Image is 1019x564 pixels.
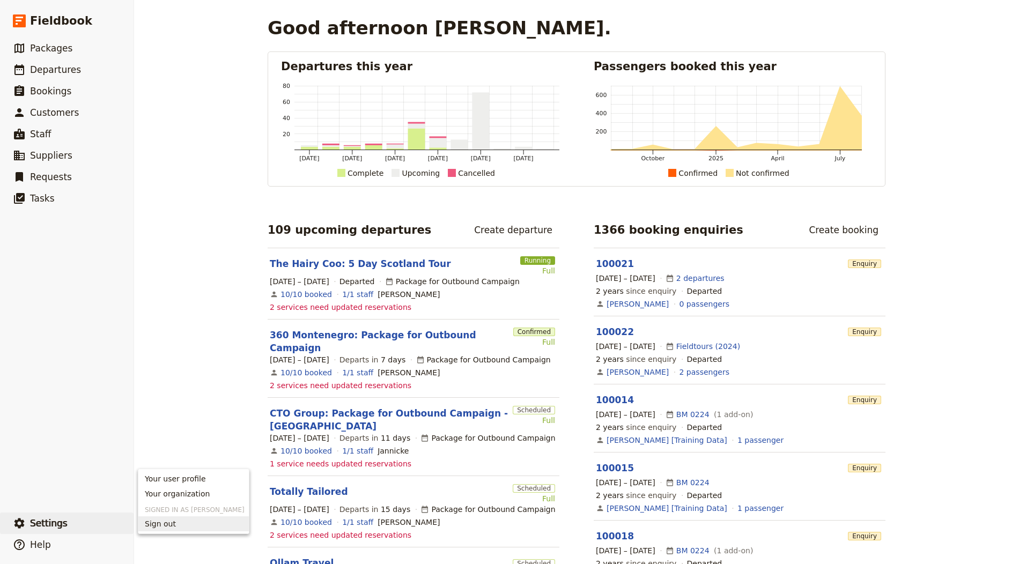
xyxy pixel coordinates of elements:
[268,17,611,39] h1: Good afternoon [PERSON_NAME].
[596,545,655,556] span: [DATE] – [DATE]
[381,355,405,364] span: 7 days
[513,415,555,426] div: Full
[596,409,655,420] span: [DATE] – [DATE]
[513,328,555,336] span: Confirmed
[607,503,727,514] a: [PERSON_NAME] [Training Data]
[471,155,491,162] tspan: [DATE]
[596,326,634,337] a: 100022
[30,86,71,97] span: Bookings
[280,367,332,378] a: View the bookings for this departure
[428,155,448,162] tspan: [DATE]
[676,409,710,420] a: BM 0224
[687,286,722,296] div: Departed
[712,545,754,556] span: ( 1 add-on )
[678,167,718,180] div: Confirmed
[283,131,290,138] tspan: 20
[270,407,508,433] a: CTO Group: Package for Outbound Campaign - [GEOGRAPHIC_DATA]
[514,155,534,162] tspan: [DATE]
[270,504,329,515] span: [DATE] – [DATE]
[342,155,362,162] tspan: [DATE]
[641,155,664,162] tspan: October
[596,92,607,99] tspan: 600
[342,446,373,456] a: 1/1 staff
[30,539,51,550] span: Help
[594,58,872,75] h2: Passengers booked this year
[299,155,319,162] tspan: [DATE]
[771,155,784,162] tspan: April
[270,458,411,469] span: 1 service needs updated reservations
[145,488,210,499] span: Your organization
[687,354,722,365] div: Departed
[680,299,729,309] a: View the passengers for this booking
[270,329,509,354] a: 360 Montenegro: Package for Outbound Campaign
[596,286,676,296] span: since enquiry
[708,155,723,162] tspan: 2025
[270,530,411,540] span: 2 services need updated reservations
[687,490,722,501] div: Departed
[676,341,740,352] a: Fieldtours (2024)
[596,341,655,352] span: [DATE] – [DATE]
[596,355,624,363] span: 2 years
[596,287,624,295] span: 2 years
[138,516,249,531] button: Sign out of jeff+amazing@fieldbooksoftware.com
[30,64,81,75] span: Departures
[270,276,329,287] span: [DATE] – [DATE]
[30,518,68,529] span: Settings
[378,517,440,528] span: Clive Paget
[342,517,373,528] a: 1/1 staff
[339,276,375,287] div: Departed
[596,531,634,541] a: 100018
[30,107,79,118] span: Customers
[385,155,405,162] tspan: [DATE]
[596,395,634,405] a: 100014
[339,504,410,515] span: Departs in
[596,273,655,284] span: [DATE] – [DATE]
[30,13,92,29] span: Fieldbook
[138,471,249,486] a: Your user profile
[145,473,206,484] span: Your user profile
[607,299,669,309] a: [PERSON_NAME]
[270,302,411,313] span: 2 services need updated reservations
[596,422,676,433] span: since enquiry
[381,505,410,514] span: 15 days
[802,221,885,239] a: Create booking
[458,167,495,180] div: Cancelled
[283,83,290,90] tspan: 80
[145,518,176,529] span: Sign out
[596,463,634,473] a: 100015
[268,222,431,238] h2: 109 upcoming departures
[680,367,729,377] a: View the passengers for this booking
[596,490,676,501] span: since enquiry
[596,128,607,135] tspan: 200
[607,367,669,377] a: [PERSON_NAME]
[848,328,881,336] span: Enquiry
[737,503,784,514] a: View the passengers for this booking
[737,435,784,446] a: View the passengers for this booking
[467,221,559,239] a: Create departure
[270,257,451,270] a: The Hairy Coo: 5 Day Scotland Tour
[513,337,555,347] div: Full
[420,433,555,443] div: Package for Outbound Campaign
[30,172,72,182] span: Requests
[607,435,727,446] a: [PERSON_NAME] [Training Data]
[835,155,846,162] tspan: July
[848,532,881,540] span: Enquiry
[280,289,332,300] a: View the bookings for this departure
[416,354,551,365] div: Package for Outbound Campaign
[712,409,754,420] span: ( 1 add-on )
[420,504,555,515] div: Package for Outbound Campaign
[676,273,725,284] a: 2 departures
[30,43,72,54] span: Packages
[283,99,290,106] tspan: 60
[596,477,655,488] span: [DATE] – [DATE]
[342,289,373,300] a: 1/1 staff
[594,222,743,238] h2: 1366 booking enquiries
[30,193,55,204] span: Tasks
[848,464,881,472] span: Enquiry
[385,276,520,287] div: Package for Outbound Campaign
[378,289,440,300] span: Clive Paget
[520,256,555,265] span: Running
[280,446,332,456] a: View the bookings for this departure
[270,485,348,498] a: Totally Tailored
[596,423,624,432] span: 2 years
